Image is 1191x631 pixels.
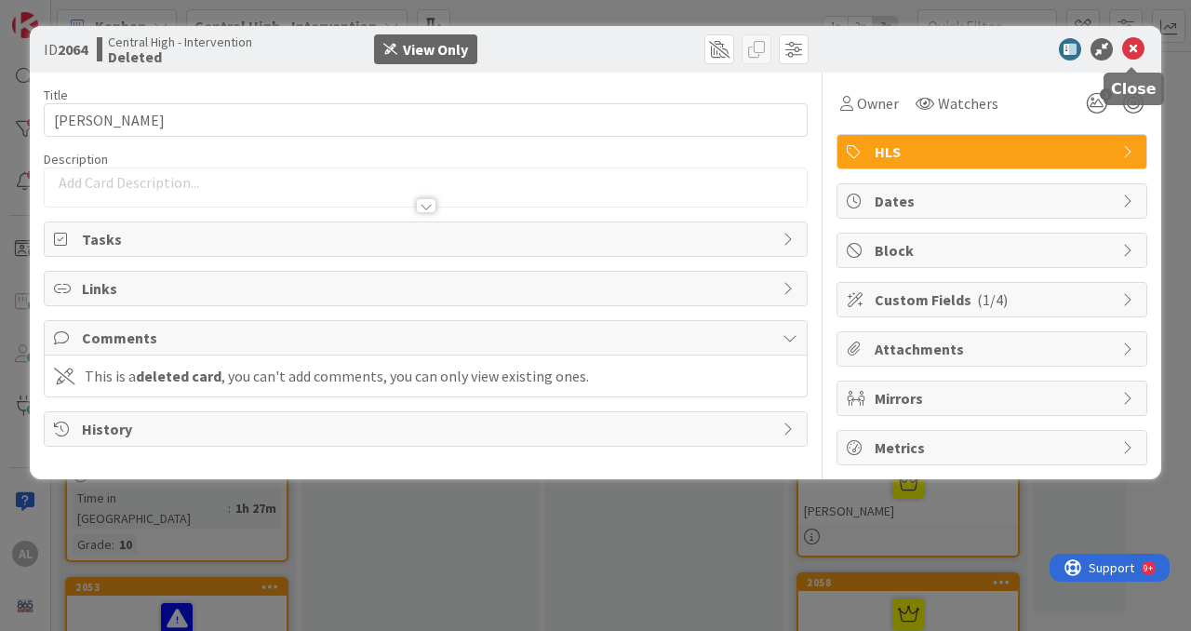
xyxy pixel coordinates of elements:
[85,365,589,387] div: This is a , you can't add comments, you can only view existing ones.
[44,87,68,103] label: Title
[857,92,899,114] span: Owner
[875,239,1113,262] span: Block
[44,103,808,137] input: type card name here...
[58,40,87,59] b: 2064
[82,418,773,440] span: History
[1111,80,1157,98] h5: Close
[82,228,773,250] span: Tasks
[1100,88,1112,101] span: 1
[875,141,1113,163] span: HLS
[875,289,1113,311] span: Custom Fields
[136,367,221,385] b: deleted card
[94,7,103,22] div: 9+
[108,49,252,64] b: Deleted
[938,92,998,114] span: Watchers
[875,338,1113,360] span: Attachments
[82,327,773,349] span: Comments
[875,436,1113,459] span: Metrics
[82,277,773,300] span: Links
[44,151,108,168] span: Description
[403,38,468,60] div: View Only
[39,3,85,25] span: Support
[108,34,252,49] span: Central High - Intervention
[875,387,1113,409] span: Mirrors
[977,290,1008,309] span: ( 1/4 )
[875,190,1113,212] span: Dates
[44,38,87,60] span: ID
